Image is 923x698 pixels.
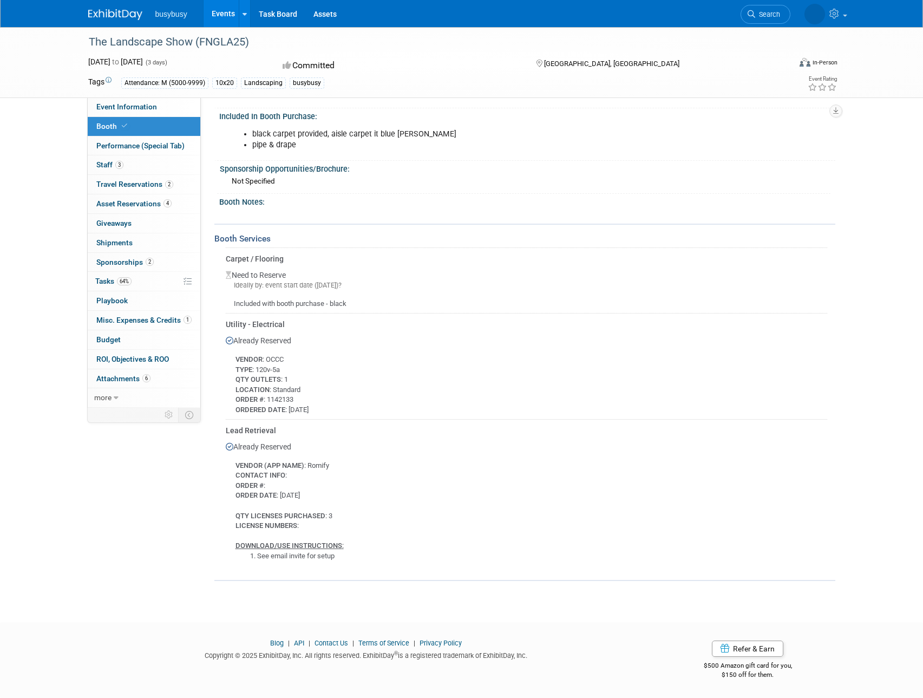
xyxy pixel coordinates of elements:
[226,425,827,436] div: Lead Retrieval
[315,639,348,647] a: Contact Us
[184,316,192,324] span: 1
[252,140,709,151] li: pipe & drape
[804,4,825,24] img: Avery Cope
[163,199,172,207] span: 4
[88,350,200,369] a: ROI, Objectives & ROO
[88,648,645,661] div: Copyright © 2025 ExhibitDay, Inc. All rights reserved. ExhibitDay is a registered trademark of Ex...
[96,199,172,208] span: Asset Reservations
[88,117,200,136] a: Booth
[145,59,167,66] span: (3 days)
[88,330,200,349] a: Budget
[755,10,780,18] span: Search
[88,369,200,388] a: Attachments6
[235,406,285,414] b: ORDERED DATE
[220,161,830,174] div: Sponsorship Opportunities/Brochure:
[235,461,304,469] b: VENDOR (APP NAME)
[96,180,173,188] span: Travel Reservations
[235,491,277,499] b: ORDER DATE
[122,123,127,129] i: Booth reservation complete
[155,10,187,18] span: busybusy
[226,436,827,562] div: Already Reserved
[94,393,112,402] span: more
[544,60,679,68] span: [GEOGRAPHIC_DATA], [GEOGRAPHIC_DATA]
[110,57,121,66] span: to
[96,374,150,383] span: Attachments
[85,32,774,52] div: The Landscape Show (FNGLA25)
[420,639,462,647] a: Privacy Policy
[235,355,263,363] b: VENDOR
[117,277,132,285] span: 64%
[88,175,200,194] a: Travel Reservations2
[226,452,827,562] div: : Romify : : : [DATE] : 3 :
[726,56,838,73] div: Event Format
[226,319,827,330] div: Utility - Electrical
[88,194,200,213] a: Asset Reservations4
[88,253,200,272] a: Sponsorships2
[235,512,325,520] b: QTY LICENSES PURCHASED
[96,219,132,227] span: Giveaways
[88,57,143,66] span: [DATE] [DATE]
[88,388,200,407] a: more
[142,374,150,382] span: 6
[226,346,827,415] div: : OCCC : 120v-5a : 1 : Standard : 1142133 : [DATE]
[96,141,185,150] span: Performance (Special Tab)
[88,136,200,155] a: Performance (Special Tab)
[294,639,304,647] a: API
[232,176,827,186] div: Not Specified
[88,76,112,89] td: Tags
[660,670,835,680] div: $150 off for them.
[95,277,132,285] span: Tasks
[257,551,827,562] li: See email invite for setup
[235,386,270,394] b: LOCATION
[226,280,827,290] div: Ideally by: event start date ([DATE])?
[350,639,357,647] span: |
[88,311,200,330] a: Misc. Expenses & Credits1
[306,639,313,647] span: |
[146,258,154,266] span: 2
[88,233,200,252] a: Shipments
[235,542,342,550] b: DOWNLOAD/USE INSTRUCTIONS
[712,641,783,657] a: Refer & Earn
[212,77,237,89] div: 10x20
[115,161,123,169] span: 3
[358,639,409,647] a: Terms of Service
[290,77,324,89] div: busybusy
[241,77,286,89] div: Landscaping
[88,291,200,310] a: Playbook
[160,408,179,422] td: Personalize Event Tab Strip
[279,56,519,75] div: Committed
[235,375,281,383] b: QTY OUTLETS
[219,194,835,207] div: Booth Notes:
[96,335,121,344] span: Budget
[88,272,200,291] a: Tasks64%
[96,122,129,131] span: Booth
[96,160,123,169] span: Staff
[88,9,142,20] img: ExhibitDay
[812,58,837,67] div: In-Person
[178,408,200,422] td: Toggle Event Tabs
[88,214,200,233] a: Giveaways
[226,264,827,309] div: Need to Reserve
[235,366,252,374] b: TYPE
[252,129,709,140] li: black carpet provided, aisle carpet it blue [PERSON_NAME]
[235,395,264,403] b: ORDER #
[88,155,200,174] a: Staff3
[88,97,200,116] a: Event Information
[235,481,264,490] b: ORDER #
[121,77,208,89] div: Attendance: M (5000-9999)
[226,290,827,309] div: Included with booth purchase - black
[411,639,418,647] span: |
[800,58,810,67] img: Format-Inperson.png
[235,521,297,530] b: LICENSE NUMBERS
[235,542,344,550] u: :
[96,316,192,324] span: Misc. Expenses & Credits
[235,471,285,479] b: CONTACT INFO
[285,639,292,647] span: |
[165,180,173,188] span: 2
[270,639,284,647] a: Blog
[214,233,835,245] div: Booth Services
[226,253,827,264] div: Carpet / Flooring
[394,650,398,656] sup: ®
[226,330,827,415] div: Already Reserved
[808,76,837,82] div: Event Rating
